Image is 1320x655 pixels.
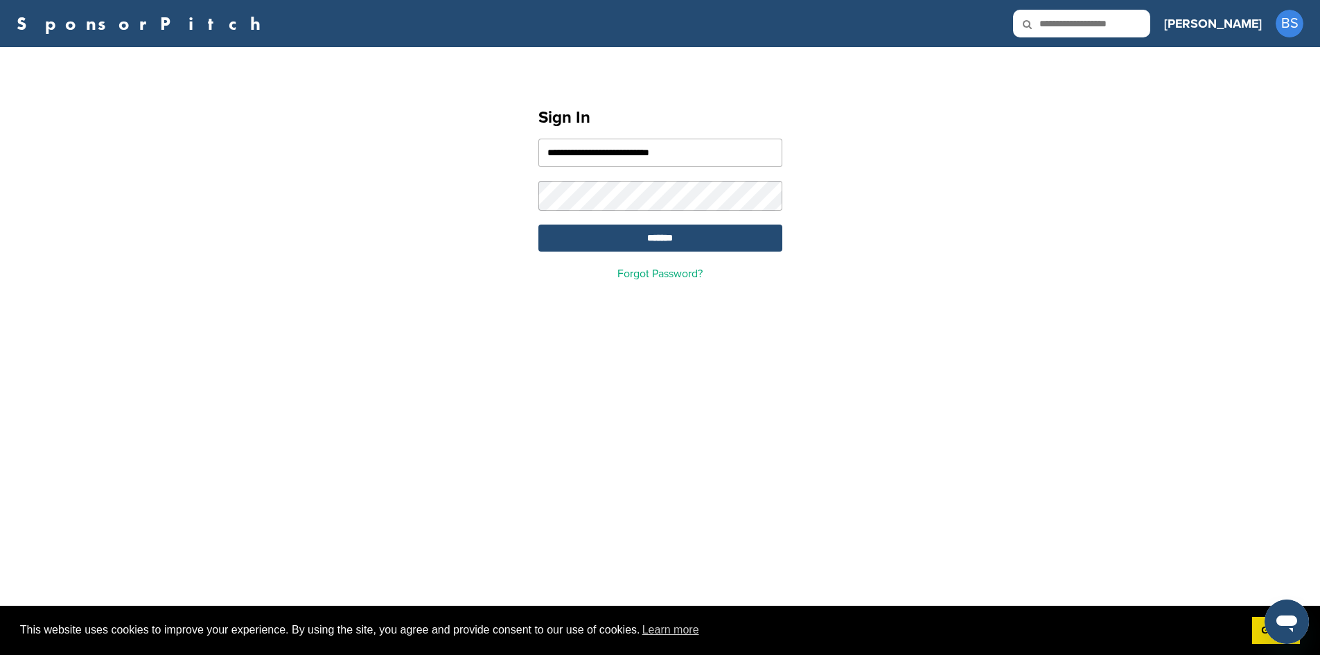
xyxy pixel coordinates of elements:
a: learn more about cookies [640,620,701,640]
h3: [PERSON_NAME] [1164,14,1262,33]
h1: Sign In [538,105,782,130]
a: Forgot Password? [617,267,703,281]
a: SponsorPitch [17,15,270,33]
span: BS [1276,10,1303,37]
span: This website uses cookies to improve your experience. By using the site, you agree and provide co... [20,620,1241,640]
iframe: Button to launch messaging window [1265,600,1309,644]
a: dismiss cookie message [1252,617,1300,645]
a: [PERSON_NAME] [1164,8,1262,39]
